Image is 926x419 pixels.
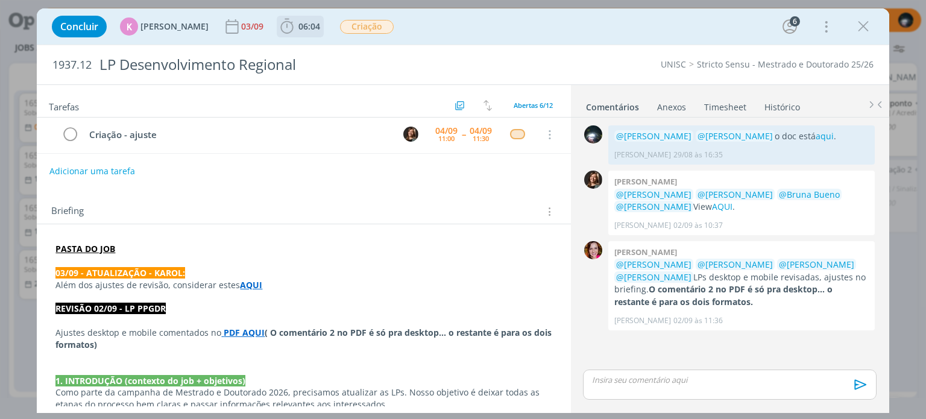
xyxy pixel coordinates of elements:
[473,135,489,142] div: 11:30
[673,150,723,160] span: 29/08 às 16:35
[616,130,691,142] span: @[PERSON_NAME]
[584,171,602,189] img: L
[49,98,79,113] span: Tarefas
[37,8,889,413] div: dialog
[616,271,691,283] span: @[PERSON_NAME]
[55,279,552,291] p: Além dos ajustes de revisão, considerar estes
[616,201,691,212] span: @[PERSON_NAME]
[816,130,834,142] a: aqui
[614,259,869,308] p: LPs desktop e mobile revisadas, ajustes no briefing.
[616,189,691,200] span: @[PERSON_NAME]
[661,58,686,70] a: UNISC
[277,17,323,36] button: 06:04
[60,22,98,31] span: Concluir
[438,135,455,142] div: 11:00
[140,22,209,31] span: [PERSON_NAME]
[764,96,801,113] a: Histórico
[780,17,799,36] button: 6
[673,220,723,231] span: 02/09 às 10:37
[265,327,268,338] strong: (
[614,189,869,213] p: View .
[697,58,874,70] a: Stricto Sensu - Mestrado e Doutorado 25/26
[704,96,747,113] a: Timesheet
[55,303,166,314] strong: REVISÃO 02/09 - LP PPGDR
[470,127,492,135] div: 04/09
[51,204,84,219] span: Briefing
[614,283,833,307] strong: O comentário 2 no PDF é só pra desktop... o restante é para os dois formatos.
[221,327,265,338] a: PDF AQUI
[614,220,671,231] p: [PERSON_NAME]
[614,315,671,326] p: [PERSON_NAME]
[779,259,854,270] span: @[PERSON_NAME]
[657,101,686,113] div: Anexos
[698,189,773,200] span: @[PERSON_NAME]
[55,243,115,254] a: PASTA DO JOB
[55,327,554,350] strong: O comentário 2 no PDF é só pra desktop... o restante é para os dois formatos)
[55,267,185,279] strong: 03/09 - ATUALIZAÇÃO - KAROL:
[616,259,691,270] span: @[PERSON_NAME]
[614,247,677,257] b: [PERSON_NAME]
[240,279,262,291] a: AQUI
[52,16,107,37] button: Concluir
[673,315,723,326] span: 02/09 às 11:36
[55,386,542,410] span: Como parte da campanha de Mestrado e Doutorado 2026, precisamos atualizar as LPs. Nosso objetivo ...
[435,127,458,135] div: 04/09
[614,176,677,187] b: [PERSON_NAME]
[514,101,553,110] span: Abertas 6/12
[224,327,265,338] strong: PDF AQUI
[614,150,671,160] p: [PERSON_NAME]
[483,100,492,111] img: arrow-down-up.svg
[52,58,92,72] span: 1937.12
[55,375,245,386] strong: 1. INTRODUÇÃO (contexto do job + objetivos)
[298,20,320,32] span: 06:04
[614,130,869,142] p: o doc está .
[339,19,394,34] button: Criação
[779,189,840,200] span: @Bruna Bueno
[790,16,800,27] div: 6
[340,20,394,34] span: Criação
[585,96,640,113] a: Comentários
[120,17,138,36] div: K
[584,241,602,259] img: B
[584,125,602,143] img: G
[698,130,773,142] span: @[PERSON_NAME]
[402,125,420,143] button: L
[49,160,136,182] button: Adicionar uma tarefa
[698,259,773,270] span: @[PERSON_NAME]
[712,201,732,212] a: AQUI
[55,327,552,351] p: Ajustes desktop e mobile comentados no
[403,127,418,142] img: L
[241,22,266,31] div: 03/09
[94,50,526,80] div: LP Desenvolvimento Regional
[84,127,392,142] div: Criação - ajuste
[120,17,209,36] button: K[PERSON_NAME]
[462,130,465,139] span: --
